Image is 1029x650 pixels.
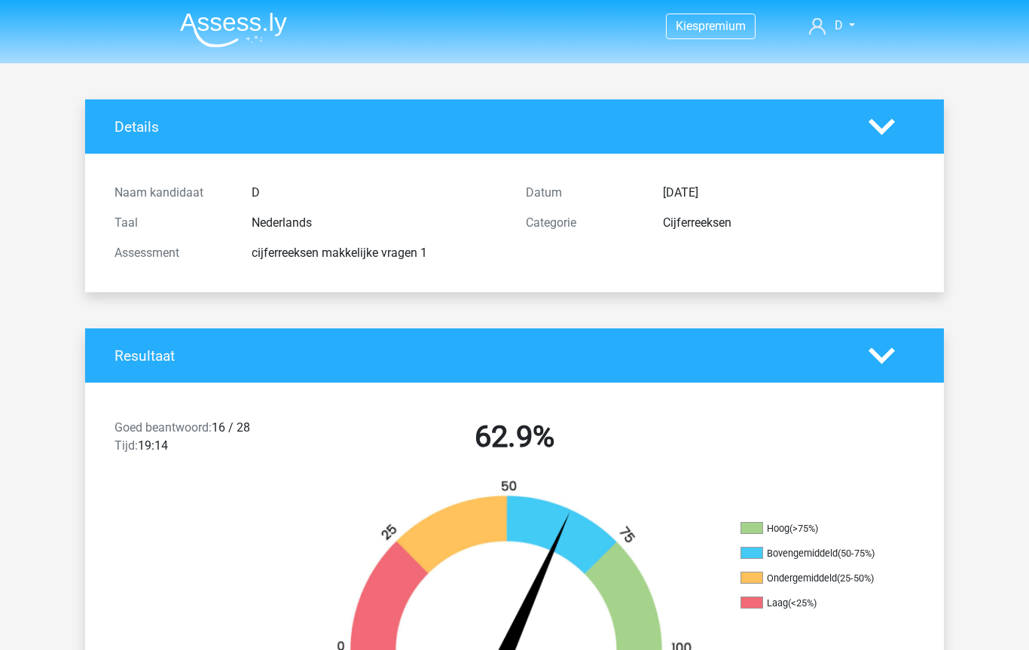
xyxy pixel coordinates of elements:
[320,419,709,455] h2: 62.9%
[115,118,846,136] h4: Details
[240,214,514,232] div: Nederlands
[103,184,240,202] div: Naam kandidaat
[789,523,818,534] div: (>75%)
[514,184,652,202] div: Datum
[740,572,891,585] li: Ondergemiddeld
[698,19,746,33] span: premium
[788,597,817,609] div: (<25%)
[514,214,652,232] div: Categorie
[115,420,212,435] span: Goed beantwoord:
[740,597,891,610] li: Laag
[180,12,287,47] img: Assessly
[740,522,891,536] li: Hoog
[676,19,698,33] span: Kies
[240,244,514,262] div: cijferreeksen makkelijke vragen 1
[835,18,843,32] span: D
[115,347,846,365] h4: Resultaat
[115,438,138,453] span: Tijd:
[652,214,926,232] div: Cijferreeksen
[240,184,514,202] div: D
[740,547,891,560] li: Bovengemiddeld
[803,17,861,35] a: D
[103,244,240,262] div: Assessment
[652,184,926,202] div: [DATE]
[103,214,240,232] div: Taal
[103,419,309,461] div: 16 / 28 19:14
[838,548,875,559] div: (50-75%)
[667,16,755,36] a: Kiespremium
[837,572,874,584] div: (25-50%)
